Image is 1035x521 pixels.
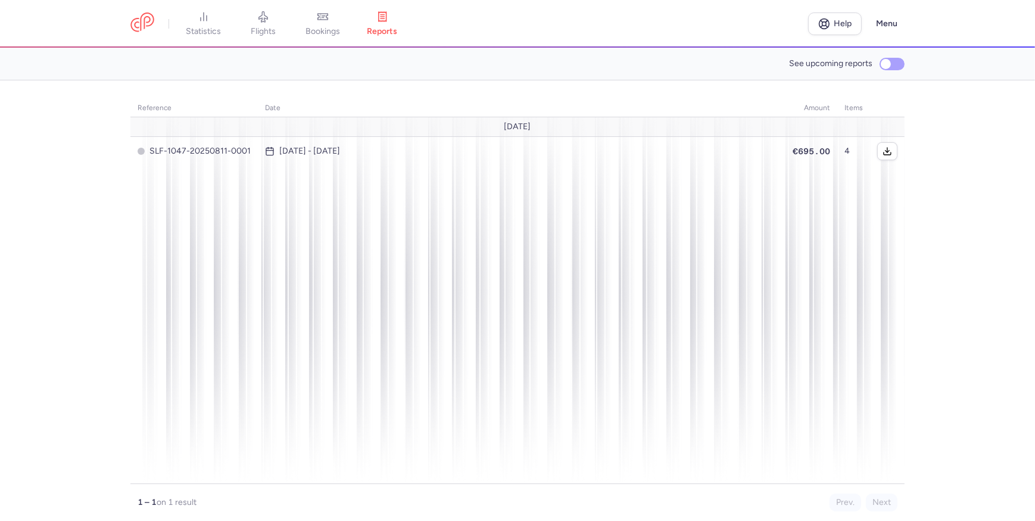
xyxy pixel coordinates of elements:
[251,26,276,37] span: flights
[157,497,197,507] span: on 1 result
[866,494,897,511] button: Next
[138,146,251,156] span: SLF-1047-20250811-0001
[830,494,861,511] button: Prev.
[186,26,222,37] span: statistics
[130,99,258,117] th: reference
[504,122,531,132] span: [DATE]
[130,13,154,35] a: CitizenPlane red outlined logo
[293,11,353,37] a: bookings
[174,11,233,37] a: statistics
[233,11,293,37] a: flights
[808,13,862,35] a: Help
[353,11,412,37] a: reports
[837,136,870,166] td: 4
[834,19,852,28] span: Help
[305,26,340,37] span: bookings
[789,59,872,68] span: See upcoming reports
[837,99,870,117] th: items
[138,497,157,507] strong: 1 – 1
[869,13,905,35] button: Menu
[258,99,785,117] th: date
[793,146,830,156] span: €695.00
[279,146,340,156] time: [DATE] - [DATE]
[367,26,398,37] span: reports
[785,99,837,117] th: amount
